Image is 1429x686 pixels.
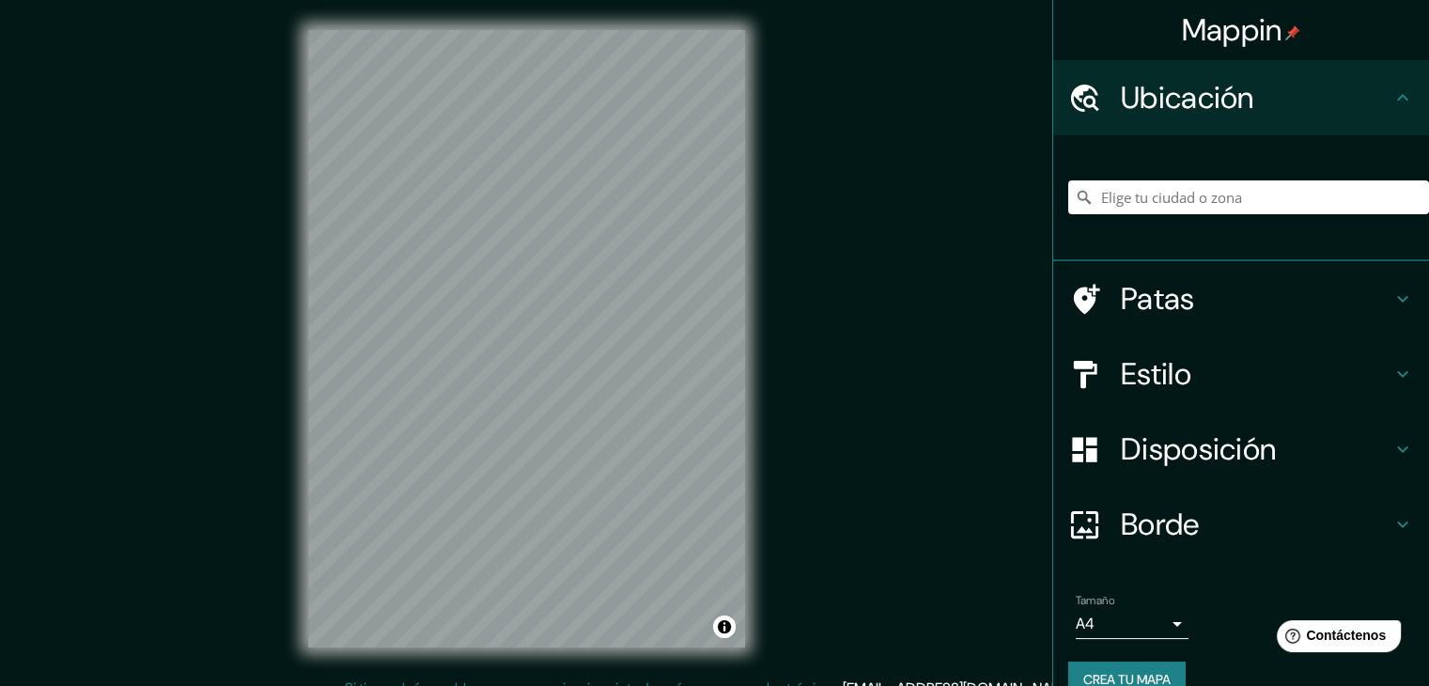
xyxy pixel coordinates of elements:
canvas: Mapa [308,30,745,647]
font: Mappin [1182,10,1282,50]
font: A4 [1076,614,1095,633]
font: Disposición [1121,429,1276,469]
button: Activar o desactivar atribución [713,616,736,638]
div: Estilo [1053,336,1429,412]
font: Estilo [1121,354,1191,394]
div: Borde [1053,487,1429,562]
font: Patas [1121,279,1195,319]
div: Disposición [1053,412,1429,487]
input: Elige tu ciudad o zona [1068,180,1429,214]
font: Borde [1121,505,1200,544]
img: pin-icon.png [1285,25,1300,40]
div: Ubicación [1053,60,1429,135]
div: A4 [1076,609,1188,639]
iframe: Lanzador de widgets de ayuda [1262,613,1408,665]
font: Tamaño [1076,593,1114,608]
font: Ubicación [1121,78,1254,117]
div: Patas [1053,261,1429,336]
